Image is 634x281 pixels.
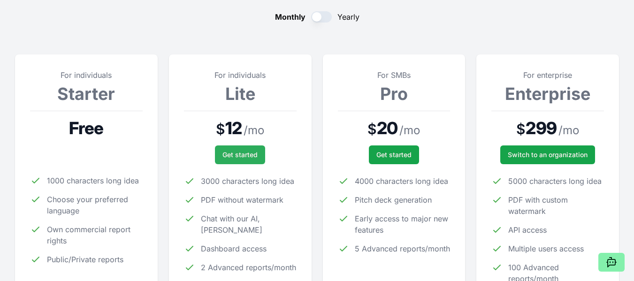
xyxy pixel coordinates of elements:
span: $ [516,121,526,137]
span: Chat with our AI, [PERSON_NAME] [201,213,297,235]
p: For individuals [30,69,143,81]
button: Get started [215,145,265,164]
span: 2 Advanced reports/month [201,262,296,273]
span: PDF without watermark [201,194,283,205]
span: $ [367,121,377,137]
h3: Enterprise [491,84,604,103]
span: Get started [222,150,258,159]
span: 5000 characters long idea [508,175,602,187]
span: Free [69,119,103,137]
span: / mo [244,123,264,138]
span: Monthly [275,11,306,23]
span: Choose your preferred language [47,194,143,216]
span: PDF with custom watermark [508,194,604,217]
span: Multiple users access [508,243,584,254]
span: $ [216,121,225,137]
span: 20 [377,119,397,137]
span: 5 Advanced reports/month [355,243,450,254]
span: Own commercial report rights [47,224,143,246]
h3: Pro [338,84,451,103]
span: Get started [376,150,412,159]
p: For enterprise [491,69,604,81]
h3: Starter [30,84,143,103]
span: Early access to major new features [355,213,451,235]
p: For SMBs [338,69,451,81]
p: For individuals [184,69,297,81]
span: 3000 characters long idea [201,175,294,187]
span: 4000 characters long idea [355,175,448,187]
span: Public/Private reports [47,254,123,265]
span: Yearly [337,11,359,23]
span: 12 [225,119,242,137]
h3: Lite [184,84,297,103]
a: Switch to an organization [500,145,595,164]
span: 299 [526,119,556,137]
span: / mo [399,123,420,138]
button: Get started [369,145,419,164]
span: Pitch deck generation [355,194,432,205]
span: 1000 characters long idea [47,175,139,186]
span: API access [508,224,547,235]
span: / mo [558,123,579,138]
span: Dashboard access [201,243,267,254]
